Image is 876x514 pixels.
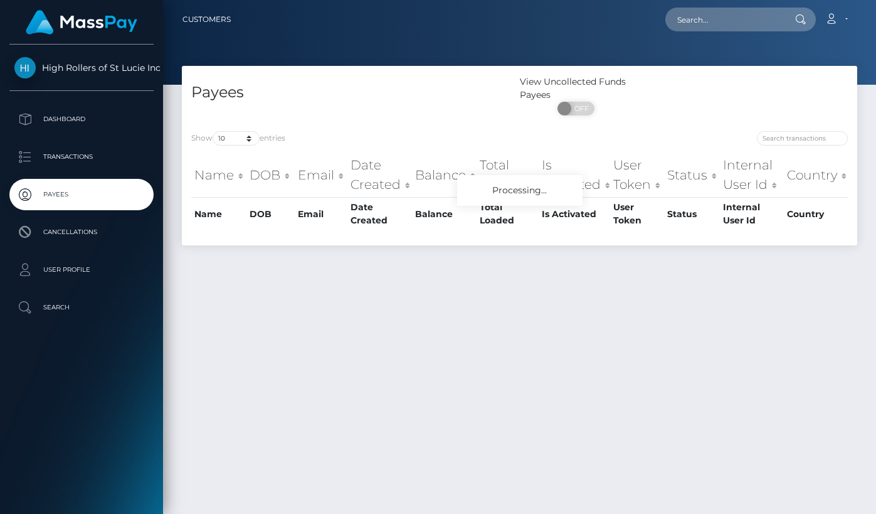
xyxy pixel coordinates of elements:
[720,153,784,197] th: Internal User Id
[477,197,539,230] th: Total Loaded
[14,147,149,166] p: Transactions
[191,153,246,197] th: Name
[9,104,154,135] a: Dashboard
[14,298,149,317] p: Search
[664,197,720,230] th: Status
[610,197,664,230] th: User Token
[9,179,154,210] a: Payees
[520,75,633,102] div: View Uncollected Funds Payees
[347,153,411,197] th: Date Created
[477,153,539,197] th: Total Loaded
[412,153,477,197] th: Balance
[246,197,295,230] th: DOB
[347,197,411,230] th: Date Created
[757,131,848,146] input: Search transactions
[14,110,149,129] p: Dashboard
[665,8,783,31] input: Search...
[14,185,149,204] p: Payees
[9,217,154,248] a: Cancellations
[246,153,295,197] th: DOB
[9,254,154,286] a: User Profile
[784,153,848,197] th: Country
[14,260,149,279] p: User Profile
[14,223,149,242] p: Cancellations
[295,197,347,230] th: Email
[26,10,137,35] img: MassPay Logo
[14,57,36,78] img: High Rollers of St Lucie Inc
[9,141,154,173] a: Transactions
[9,292,154,323] a: Search
[539,197,610,230] th: Is Activated
[213,131,260,146] select: Showentries
[191,131,285,146] label: Show entries
[720,197,784,230] th: Internal User Id
[9,62,154,73] span: High Rollers of St Lucie Inc
[539,153,610,197] th: Is Activated
[664,153,720,197] th: Status
[610,153,664,197] th: User Token
[191,82,510,104] h4: Payees
[457,175,583,206] div: Processing...
[182,6,231,33] a: Customers
[295,153,347,197] th: Email
[412,197,477,230] th: Balance
[564,102,596,115] span: OFF
[191,197,246,230] th: Name
[784,197,848,230] th: Country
